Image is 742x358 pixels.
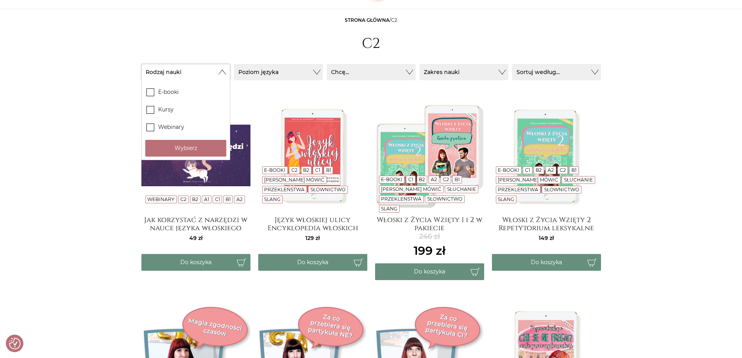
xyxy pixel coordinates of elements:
[564,177,593,183] a: Słuchanie
[414,242,446,259] ins: 199
[142,118,230,136] label: Webinary
[180,196,187,202] a: C2
[431,176,437,182] a: A2
[345,17,397,23] span: /
[544,187,579,192] a: Słownictwo
[142,83,230,101] label: E-booki
[512,64,601,80] button: Sortuj według...
[141,64,230,80] button: Rodzaj nauki
[141,92,601,97] h3: C2
[264,167,286,173] a: E-booki
[303,167,309,173] a: B2
[9,338,21,349] button: Preferencje co do zgód
[419,64,508,80] button: Zakres nauki
[447,186,476,192] a: Słuchanie
[492,216,601,231] a: Włoski z Życia Wzięty 2 Repetytorium leksykalne
[525,167,530,173] a: C1
[498,196,514,202] a: Slang
[189,235,203,242] span: 49
[234,64,323,80] button: Poziom języka
[498,177,558,183] a: [PERSON_NAME] mówić
[419,176,425,182] a: B2
[362,35,380,52] h1: C2
[141,80,230,160] div: Rodzaj nauki
[310,187,345,192] a: Słownictwo
[381,196,421,202] a: Przekleństwa
[226,196,231,202] a: B1
[204,196,209,202] a: A1
[326,167,331,173] a: B1
[315,167,320,173] a: C1
[548,167,554,173] a: A2
[539,235,554,242] span: 149
[560,167,566,173] a: C2
[492,254,601,271] button: Do koszyka
[455,176,460,182] a: B1
[381,206,397,212] a: Slang
[536,167,542,173] a: B2
[498,187,538,192] a: Przekleństwa
[145,140,226,157] button: Wybierz
[414,231,446,242] del: 246
[258,254,367,271] button: Do koszyka
[305,235,320,242] span: 129
[291,167,298,173] a: C2
[215,196,220,202] a: C1
[345,17,390,23] a: Strona główna
[391,17,397,23] span: C2
[141,216,250,231] a: Jak korzystać z narzędzi w nauce języka włoskiego
[9,338,21,349] img: Revisit consent button
[498,167,519,173] a: E-booki
[264,177,324,183] a: [PERSON_NAME] mówić
[258,216,367,231] a: Język włoskiej ulicy Encyklopedia włoskich wulgaryzmów
[381,186,441,192] a: [PERSON_NAME] mówić
[381,176,402,182] a: E-booki
[192,196,198,202] a: B2
[443,176,449,182] a: C2
[571,167,576,173] a: B1
[141,254,250,271] button: Do koszyka
[147,196,174,202] a: Webinary
[427,196,462,202] a: Słownictwo
[375,263,484,280] button: Do koszyka
[264,187,305,192] a: Przekleństwa
[375,216,484,231] a: Włoski z Życia Wzięty 1 i 2 w pakiecie
[264,196,280,202] a: Slang
[142,101,230,118] label: Kursy
[408,176,413,182] a: C1
[327,64,416,80] button: Chcę...
[236,196,243,202] a: A2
